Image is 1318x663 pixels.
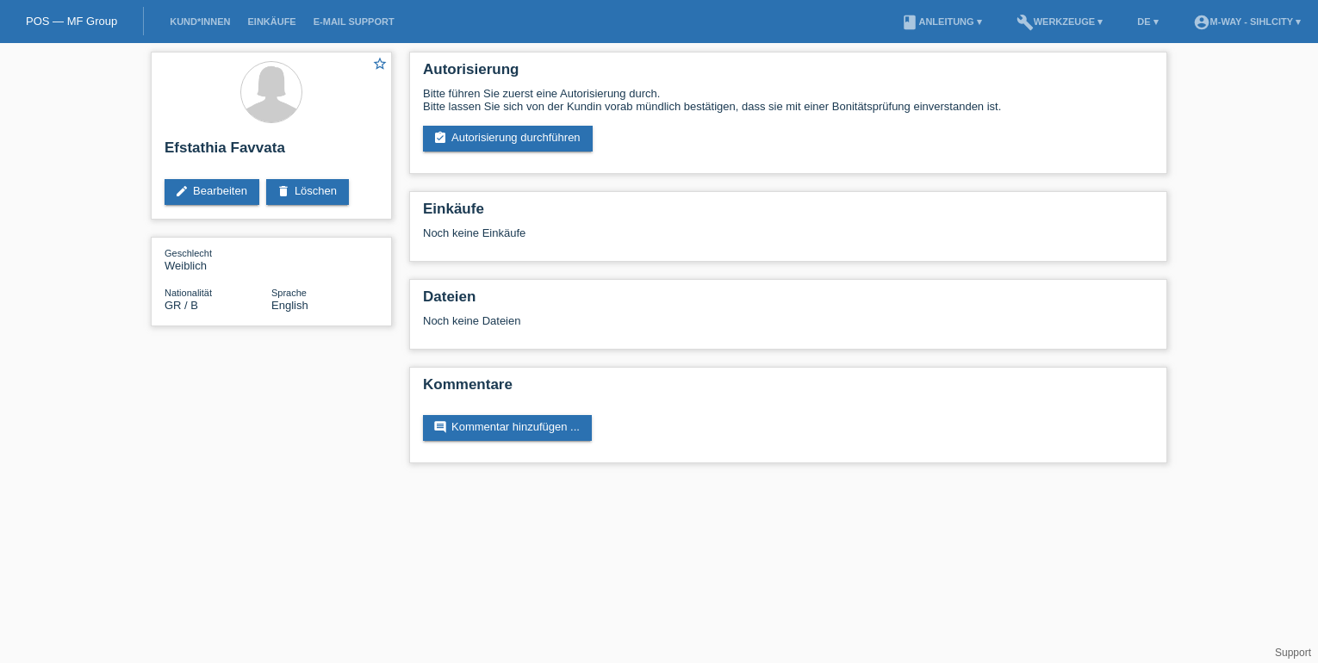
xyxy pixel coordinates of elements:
h2: Autorisierung [423,61,1153,87]
div: Noch keine Dateien [423,314,949,327]
div: Noch keine Einkäufe [423,226,1153,252]
span: Nationalität [165,288,212,298]
i: assignment_turned_in [433,131,447,145]
i: comment [433,420,447,434]
a: deleteLöschen [266,179,349,205]
i: edit [175,184,189,198]
i: account_circle [1193,14,1210,31]
a: commentKommentar hinzufügen ... [423,415,592,441]
i: delete [277,184,290,198]
h2: Efstathia Favvata [165,139,378,165]
div: Weiblich [165,246,271,272]
a: buildWerkzeuge ▾ [1008,16,1112,27]
h2: Einkäufe [423,201,1153,226]
i: star_border [372,56,388,71]
span: Sprache [271,288,307,298]
h2: Dateien [423,288,1153,314]
a: editBearbeiten [165,179,259,205]
a: assignment_turned_inAutorisierung durchführen [423,126,593,152]
div: Bitte führen Sie zuerst eine Autorisierung durch. Bitte lassen Sie sich von der Kundin vorab münd... [423,87,1153,113]
h2: Kommentare [423,376,1153,402]
a: POS — MF Group [26,15,117,28]
span: English [271,299,308,312]
a: account_circlem-way - Sihlcity ▾ [1184,16,1309,27]
a: star_border [372,56,388,74]
i: book [901,14,918,31]
a: Support [1275,647,1311,659]
a: bookAnleitung ▾ [892,16,990,27]
a: DE ▾ [1128,16,1166,27]
a: Kund*innen [161,16,239,27]
a: Einkäufe [239,16,304,27]
i: build [1016,14,1034,31]
span: Griechenland / B / 14.09.2015 [165,299,198,312]
a: E-Mail Support [305,16,403,27]
span: Geschlecht [165,248,212,258]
